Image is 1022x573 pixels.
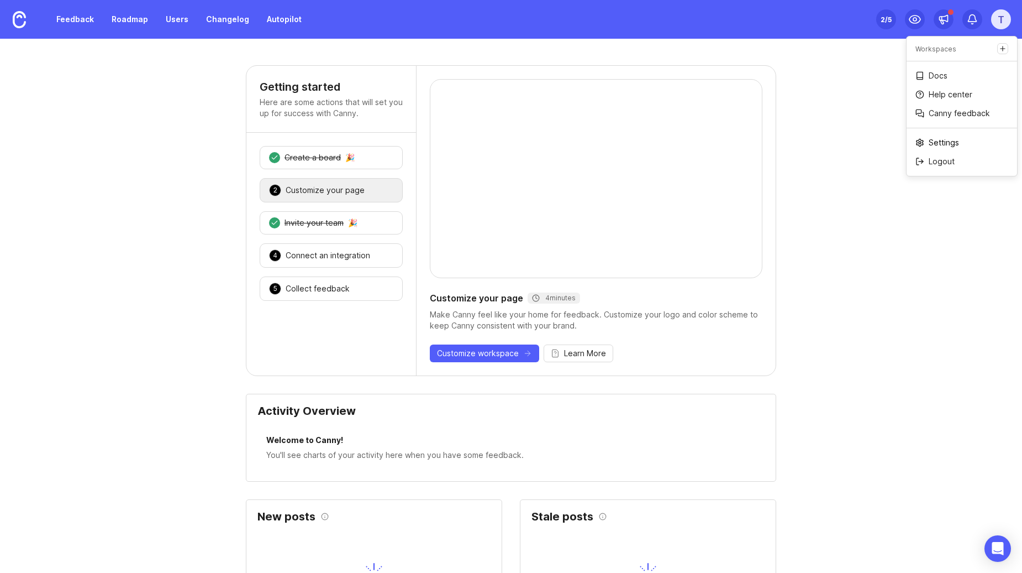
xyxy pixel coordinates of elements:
[269,184,281,196] div: 2
[348,219,357,227] div: 🎉
[991,9,1011,29] button: T
[269,283,281,295] div: 5
[881,12,892,27] div: 2 /5
[564,348,606,359] span: Learn More
[929,108,990,119] p: Canny feedback
[13,11,26,28] img: Canny Home
[907,134,1017,152] a: Settings
[997,43,1008,54] a: Create a new workspace
[105,9,155,29] a: Roadmap
[430,345,539,362] button: Customize workspace
[285,152,341,163] div: Create a board
[269,249,281,262] div: 4
[929,156,955,167] p: Logout
[929,89,972,100] p: Help center
[876,9,896,29] button: 2/5
[915,44,956,54] p: Workspaces
[345,154,355,162] div: 🎉
[159,9,195,29] a: Users
[199,9,256,29] a: Changelog
[266,434,756,449] div: Welcome to Canny!
[257,405,765,425] div: Activity Overview
[260,97,403,119] p: Here are some actions that will set you up for success with Canny.
[544,345,613,362] button: Learn More
[907,67,1017,85] a: Docs
[260,79,403,95] h4: Getting started
[929,70,947,81] p: Docs
[907,86,1017,103] a: Help center
[929,137,959,148] p: Settings
[430,291,762,305] div: Customize your page
[285,217,344,228] div: Invite your team
[257,511,315,522] h2: New posts
[286,250,370,261] div: Connect an integration
[430,309,762,331] div: Make Canny feel like your home for feedback. Customize your logo and color scheme to keep Canny c...
[907,105,1017,122] a: Canny feedback
[266,449,756,461] div: You'll see charts of your activity here when you have some feedback.
[532,294,576,303] div: 4 minutes
[286,185,365,196] div: Customize your page
[531,511,593,522] h2: Stale posts
[984,535,1011,562] div: Open Intercom Messenger
[50,9,101,29] a: Feedback
[260,9,308,29] a: Autopilot
[286,283,350,294] div: Collect feedback
[437,348,519,359] span: Customize workspace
